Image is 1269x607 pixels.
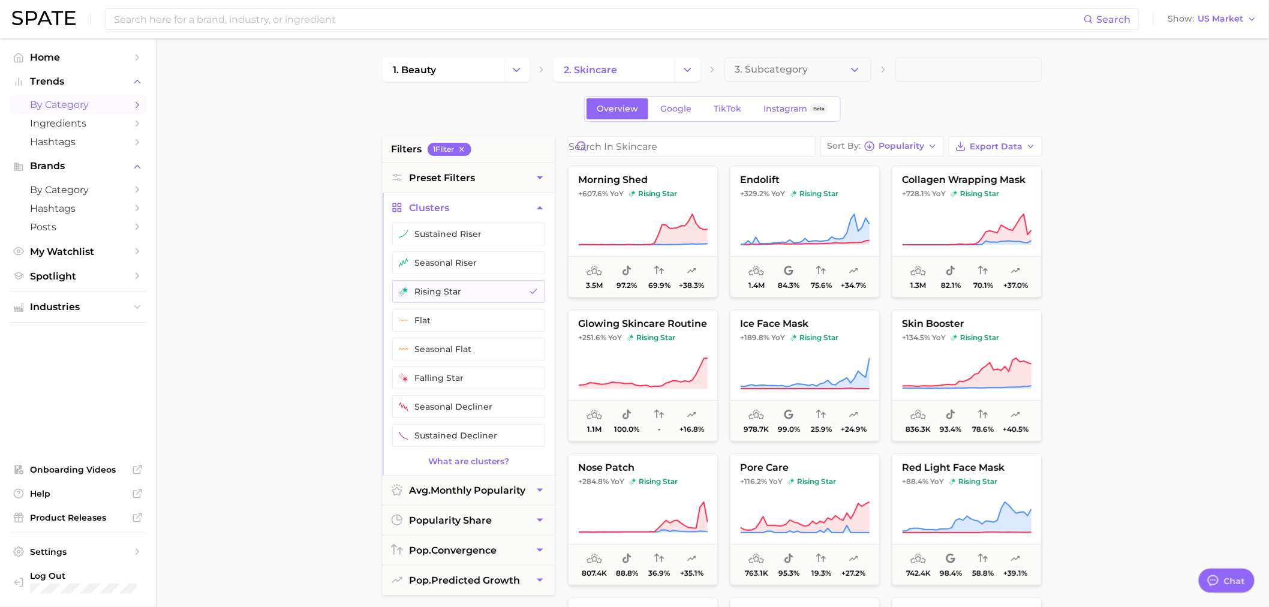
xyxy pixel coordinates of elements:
[569,175,717,185] span: morning shed
[578,189,608,198] span: +607.6%
[973,281,993,290] span: 70.1%
[393,64,436,76] span: 1. beauty
[816,408,826,422] span: popularity convergence: Low Convergence
[787,477,836,486] span: rising star
[587,425,602,434] span: 1.1m
[622,408,632,422] span: popularity share: TikTok
[383,476,555,505] button: avg.monthly popularity
[30,546,126,557] span: Settings
[10,48,146,67] a: Home
[978,552,988,566] span: popularity convergence: Medium Convergence
[941,281,961,290] span: 82.1%
[587,552,602,566] span: average monthly popularity: Medium Popularity
[30,184,126,196] span: by Category
[383,536,555,565] button: pop.convergence
[622,552,632,566] span: popularity share: TikTok
[778,569,799,578] span: 95.3%
[1003,281,1028,290] span: +37.0%
[784,552,793,566] span: popularity share: TikTok
[30,221,126,233] span: Posts
[569,137,815,156] input: Search in skincare
[10,157,146,175] button: Brands
[608,333,622,342] span: YoY
[30,246,126,257] span: My Watchlist
[568,166,718,298] button: morning shed+607.6% YoYrising starrising star3.5m97.2%69.9%+38.3%
[654,552,664,566] span: popularity convergence: Low Convergence
[748,281,765,290] span: 1.4m
[392,223,545,245] button: sustained riser
[910,281,926,290] span: 1.3m
[951,190,958,197] img: rising star
[790,189,838,199] span: rising star
[399,402,408,411] img: seasonal decliner
[568,453,718,585] button: nose patch+284.8% YoYrising starrising star807.4k88.8%36.9%+35.1%
[650,98,702,119] a: Google
[629,190,636,197] img: rising star
[951,334,958,341] img: rising star
[778,281,799,290] span: 84.3%
[1003,569,1027,578] span: +39.1%
[611,477,624,486] span: YoY
[617,281,637,290] span: 97.2%
[679,281,704,290] span: +38.3%
[946,408,955,422] span: popularity share: TikTok
[383,163,555,193] button: Preset Filters
[1198,16,1244,22] span: US Market
[392,309,545,332] button: flat
[816,552,826,566] span: popularity convergence: Very Low Convergence
[771,333,785,342] span: YoY
[930,477,944,486] span: YoY
[940,569,962,578] span: 98.4%
[587,264,602,278] span: average monthly popularity: High Popularity
[811,281,832,290] span: 75.6%
[616,569,638,578] span: 88.8%
[399,315,408,325] img: flat
[790,334,797,341] img: rising star
[392,251,545,274] button: seasonal riser
[841,569,865,578] span: +27.2%
[970,142,1023,152] span: Export Data
[10,181,146,199] a: by Category
[10,267,146,286] a: Spotlight
[730,453,880,585] button: pore care+116.2% YoYrising starrising star763.1k95.3%19.3%+27.2%
[730,166,880,298] button: endolift+329.2% YoYrising starrising star1.4m84.3%75.6%+34.7%
[790,190,797,197] img: rising star
[892,318,1041,329] span: skin booster
[30,464,126,475] span: Onboarding Videos
[569,318,717,329] span: glowing skincare routine
[30,271,126,282] span: Spotlight
[627,334,634,341] img: rising star
[10,509,146,527] a: Product Releases
[744,425,769,434] span: 978.7k
[910,264,926,278] span: average monthly popularity: Medium Popularity
[879,143,924,149] span: Popularity
[30,512,126,523] span: Product Releases
[735,64,808,75] span: 3. Subcategory
[687,408,696,422] span: popularity predicted growth: Uncertain
[748,408,764,422] span: average monthly popularity: Medium Popularity
[660,104,691,114] span: Google
[841,281,866,290] span: +34.7%
[811,569,831,578] span: 19.3%
[1165,11,1260,27] button: ShowUS Market
[946,552,955,566] span: popularity share: Google
[892,175,1041,185] span: collagen wrapping mask
[586,281,603,290] span: 3.5m
[902,189,930,198] span: +728.1%
[648,281,670,290] span: 69.9%
[10,461,146,479] a: Onboarding Videos
[10,114,146,133] a: Ingredients
[409,485,431,496] abbr: average
[399,258,408,268] img: seasonal riser
[949,478,956,485] img: rising star
[703,98,751,119] a: TikTok
[383,193,555,223] button: Clusters
[409,575,520,586] span: predicted growth
[629,189,677,199] span: rising star
[932,189,946,199] span: YoY
[392,424,545,447] button: sustained decliner
[504,58,530,82] button: Change Category
[892,453,1042,585] button: red light face mask+88.4% YoYrising starrising star742.4k98.4%58.8%+39.1%
[554,58,675,82] a: 2. skincare
[113,9,1084,29] input: Search here for a brand, industry, or ingredient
